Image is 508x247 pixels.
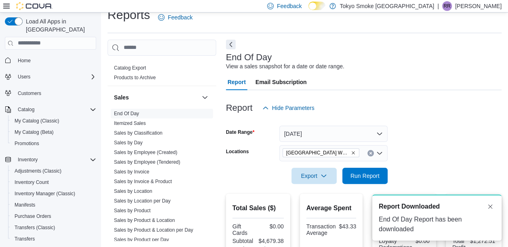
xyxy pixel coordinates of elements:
[8,138,99,149] button: Promotions
[255,74,307,90] span: Email Subscription
[437,1,439,11] p: |
[114,227,193,233] a: Sales by Product & Location per Day
[232,223,257,236] div: Gift Cards
[2,154,99,165] button: Inventory
[11,166,96,176] span: Adjustments (Classic)
[114,236,169,243] span: Sales by Product per Day
[108,63,216,86] div: Products
[11,127,96,137] span: My Catalog (Beta)
[114,75,156,80] a: Products to Archive
[11,200,96,210] span: Manifests
[11,116,63,126] a: My Catalog (Classic)
[259,223,284,230] div: $0.00
[15,213,51,220] span: Purchase Orders
[114,140,143,146] a: Sales by Day
[114,139,143,146] span: Sales by Day
[2,104,99,115] button: Catalog
[114,149,177,156] span: Sales by Employee (Created)
[259,100,318,116] button: Hide Parameters
[114,130,162,136] a: Sales by Classification
[114,179,172,184] a: Sales by Invoice & Product
[376,150,383,156] button: Open list of options
[226,129,255,135] label: Date Range
[226,53,272,62] h3: End Of Day
[11,223,96,232] span: Transfers (Classic)
[18,106,34,113] span: Catalog
[228,74,246,90] span: Report
[15,72,96,82] span: Users
[11,211,55,221] a: Purchase Orders
[114,120,146,126] a: Itemized Sales
[226,40,236,49] button: Next
[11,234,96,244] span: Transfers
[306,223,336,236] div: Transaction Average
[114,217,175,224] span: Sales by Product & Location
[272,104,314,112] span: Hide Parameters
[16,2,53,10] img: Cova
[11,139,42,148] a: Promotions
[18,156,38,163] span: Inventory
[286,149,349,157] span: [GEOGRAPHIC_DATA] Wellington Corners
[200,93,210,102] button: Sales
[114,110,139,117] span: End Of Day
[114,93,198,101] button: Sales
[114,93,129,101] h3: Sales
[114,65,146,71] a: Catalog Export
[155,9,196,25] a: Feedback
[8,115,99,127] button: My Catalog (Classic)
[2,87,99,99] button: Customers
[11,139,96,148] span: Promotions
[15,155,41,165] button: Inventory
[379,202,440,211] span: Report Downloaded
[114,169,149,175] a: Sales by Invoice
[114,150,177,155] a: Sales by Employee (Created)
[308,10,309,11] span: Dark Mode
[306,203,356,213] h2: Average Spent
[8,165,99,177] button: Adjustments (Classic)
[2,55,99,66] button: Home
[114,188,152,194] span: Sales by Location
[15,190,75,197] span: Inventory Manager (Classic)
[226,103,253,113] h3: Report
[291,168,337,184] button: Export
[277,2,301,10] span: Feedback
[259,238,284,244] div: $4,679.38
[8,199,99,211] button: Manifests
[114,207,151,214] span: Sales by Product
[11,177,52,187] a: Inventory Count
[15,88,96,98] span: Customers
[485,202,495,211] button: Dismiss toast
[340,1,434,11] p: Tokyo Smoke [GEOGRAPHIC_DATA]
[308,2,325,10] input: Dark Mode
[11,200,38,210] a: Manifests
[8,211,99,222] button: Purchase Orders
[15,56,34,65] a: Home
[379,215,495,234] div: End Of Day Report has been downloaded
[114,74,156,81] span: Products to Archive
[15,140,39,147] span: Promotions
[15,72,34,82] button: Users
[15,118,59,124] span: My Catalog (Classic)
[379,202,495,211] div: Notification
[23,17,96,34] span: Load All Apps in [GEOGRAPHIC_DATA]
[114,237,169,243] a: Sales by Product per Day
[455,1,502,11] p: [PERSON_NAME]
[339,223,356,230] div: $43.33
[2,71,99,82] button: Users
[15,179,49,186] span: Inventory Count
[8,177,99,188] button: Inventory Count
[442,1,452,11] div: Ryan Ridsdale
[367,150,374,156] button: Clear input
[114,208,151,213] a: Sales by Product
[279,126,388,142] button: [DATE]
[282,148,359,157] span: London Wellington Corners
[443,1,450,11] span: RR
[11,189,78,198] a: Inventory Manager (Classic)
[114,111,139,116] a: End Of Day
[8,233,99,245] button: Transfers
[15,105,96,114] span: Catalog
[11,189,96,198] span: Inventory Manager (Classic)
